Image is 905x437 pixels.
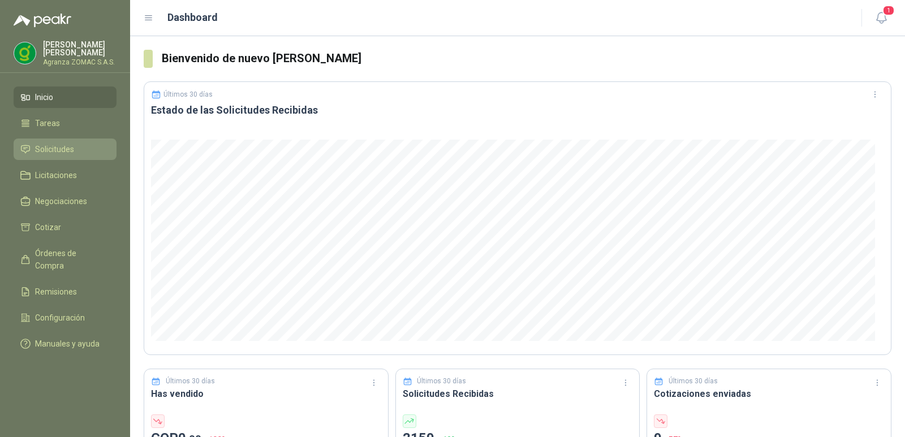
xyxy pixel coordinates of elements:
[35,169,77,181] span: Licitaciones
[669,376,718,387] p: Últimos 30 días
[871,8,891,28] button: 1
[14,243,117,276] a: Órdenes de Compra
[14,165,117,186] a: Licitaciones
[14,217,117,238] a: Cotizar
[35,91,53,103] span: Inicio
[35,285,77,298] span: Remisiones
[151,103,884,117] h3: Estado de las Solicitudes Recibidas
[35,143,74,155] span: Solicitudes
[35,247,106,272] span: Órdenes de Compra
[35,221,61,233] span: Cotizar
[417,376,466,387] p: Últimos 30 días
[163,90,213,98] p: Últimos 30 días
[14,113,117,134] a: Tareas
[166,376,215,387] p: Últimos 30 días
[403,387,633,401] h3: Solicitudes Recibidas
[14,307,117,328] a: Configuración
[14,86,117,108] a: Inicio
[151,387,381,401] h3: Has vendido
[43,41,117,57] p: [PERSON_NAME] [PERSON_NAME]
[35,338,100,350] span: Manuales y ayuda
[654,387,884,401] h3: Cotizaciones enviadas
[35,311,85,324] span: Configuración
[162,50,891,67] h3: Bienvenido de nuevo [PERSON_NAME]
[882,5,895,16] span: 1
[14,281,117,302] a: Remisiones
[14,14,71,27] img: Logo peakr
[43,59,117,66] p: Agranza ZOMAC S.A.S.
[14,191,117,212] a: Negociaciones
[35,195,87,207] span: Negociaciones
[167,10,218,25] h1: Dashboard
[14,333,117,354] a: Manuales y ayuda
[14,42,36,64] img: Company Logo
[35,117,60,129] span: Tareas
[14,139,117,160] a: Solicitudes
